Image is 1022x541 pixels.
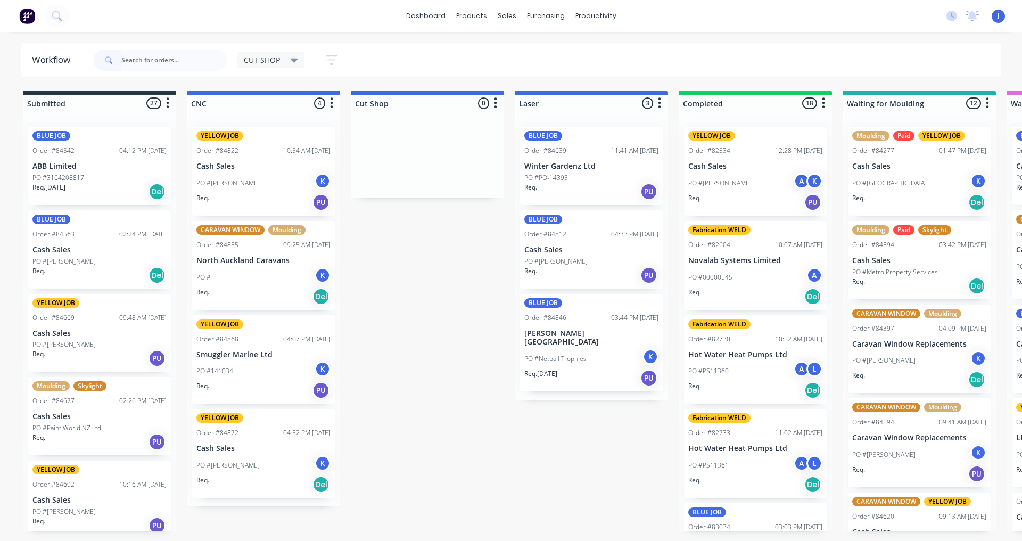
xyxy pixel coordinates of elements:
div: Moulding [852,131,889,141]
div: K [315,361,331,377]
p: Cash Sales [196,162,331,171]
div: Del [312,476,329,493]
div: Moulding [32,381,70,391]
div: Order #84620 [852,512,894,521]
p: Cash Sales [852,162,986,171]
p: ABB Limited [32,162,167,171]
p: PO #[PERSON_NAME] [32,257,96,266]
p: Smuggler Marine Ltd [196,350,331,359]
p: PO #Netball Trophies [524,354,587,364]
div: Order #84868 [196,334,238,344]
div: K [642,349,658,365]
p: Req. [196,381,209,391]
p: PO #[GEOGRAPHIC_DATA] [852,178,927,188]
p: PO #Paint World NZ Ltd [32,423,101,433]
p: Cash Sales [32,329,167,338]
p: Req. [196,193,209,203]
div: Order #84563 [32,229,75,239]
div: Order #84394 [852,240,894,250]
p: Cash Sales [196,444,331,453]
div: Order #84639 [524,146,566,155]
div: purchasing [522,8,570,24]
div: Moulding [852,225,889,235]
div: BLUE JOBOrder #8463911:41 AM [DATE]Winter Gardenz LtdPO #PO-14393Req.PU [520,127,663,205]
div: Order #84872 [196,428,238,438]
div: YELLOW JOBOrder #8482210:54 AM [DATE]Cash SalesPO #[PERSON_NAME]KReq.PU [192,127,335,216]
p: PO #[PERSON_NAME] [688,178,752,188]
div: 11:41 AM [DATE] [611,146,658,155]
div: BLUE JOBOrder #8481204:33 PM [DATE]Cash SalesPO #[PERSON_NAME]Req.PU [520,210,663,289]
p: Hot Water Heat Pumps Ltd [688,444,822,453]
div: Order #82534 [688,146,730,155]
div: MouldingSkylightOrder #8467702:26 PM [DATE]Cash SalesPO #Paint World NZ LtdReq.PU [28,377,171,455]
div: K [315,267,331,283]
div: Order #83034 [688,522,730,532]
div: YELLOW JOBOrder #8487204:32 PM [DATE]Cash SalesPO #[PERSON_NAME]KReq.Del [192,409,335,498]
p: PO # [196,273,211,282]
div: 10:52 AM [DATE] [775,334,822,344]
div: 12:28 PM [DATE] [775,146,822,155]
div: 09:41 AM [DATE] [939,417,986,427]
div: Del [968,194,985,211]
p: Cash Sales [32,245,167,255]
div: MouldingPaidYELLOW JOBOrder #8427701:47 PM [DATE]Cash SalesPO #[GEOGRAPHIC_DATA]KReq.Del [848,127,991,216]
div: MouldingPaidSkylightOrder #8439403:42 PM [DATE]Cash SalesPO #Metro Property ServicesReq.Del [848,221,991,299]
div: 10:07 AM [DATE] [775,240,822,250]
div: Del [312,288,329,305]
div: Order #84812 [524,229,566,239]
div: PU [640,267,657,284]
div: YELLOW JOBOrder #8469210:16 AM [DATE]Cash SalesPO #[PERSON_NAME]Req.PU [28,461,171,539]
div: Del [804,476,821,493]
div: CARAVAN WINDOWMouldingOrder #8439704:09 PM [DATE]Caravan Window ReplacementsPO #[PERSON_NAME]KReq... [848,305,991,394]
img: Factory [19,8,35,24]
p: PO #3164208817 [32,173,84,183]
div: products [451,8,492,24]
p: Cash Sales [32,412,167,421]
div: Del [149,267,166,284]
div: YELLOW JOB [32,465,79,474]
p: Req. [DATE] [524,369,557,379]
div: L [806,455,822,471]
div: YELLOW JOB [196,413,243,423]
div: BLUE JOB [524,298,562,308]
div: A [794,455,810,471]
div: Del [968,371,985,388]
div: 02:26 PM [DATE] [119,396,167,406]
p: Req. [688,193,701,203]
div: CARAVAN WINDOW [852,497,920,506]
div: BLUE JOB [32,215,70,224]
div: BLUE JOB [524,215,562,224]
div: K [970,173,986,189]
div: Moulding [924,309,961,318]
div: Fabrication WELDOrder #8273311:02 AM [DATE]Hot Water Heat Pumps LtdPO #PS11361ALReq.Del [684,409,827,498]
div: 09:25 AM [DATE] [283,240,331,250]
div: Order #84846 [524,313,566,323]
p: Req. [688,288,701,297]
div: Fabrication WELDOrder #8273010:52 AM [DATE]Hot Water Heat Pumps LtdPO #PS11360ALReq.Del [684,315,827,404]
a: dashboard [401,8,451,24]
div: Fabrication WELD [688,413,751,423]
div: BLUE JOBOrder #8484603:44 PM [DATE][PERSON_NAME][GEOGRAPHIC_DATA]PO #Netball TrophiesKReq.[DATE]PU [520,294,663,392]
div: sales [492,8,522,24]
div: BLUE JOB [688,507,726,517]
p: PO #PS11360 [688,366,729,376]
p: PO #[PERSON_NAME] [852,450,916,460]
div: CARAVAN WINDOW [852,403,920,412]
div: Order #84855 [196,240,238,250]
div: Skylight [918,225,951,235]
p: Cash Sales [852,528,986,537]
div: Workflow [32,54,76,67]
div: YELLOW JOB [196,319,243,329]
p: PO #[PERSON_NAME] [196,461,260,470]
div: YELLOW JOB [924,497,971,506]
p: Cash Sales [852,256,986,265]
div: BLUE JOB [32,131,70,141]
p: PO #141034 [196,366,233,376]
p: Req. [196,288,209,297]
div: 11:02 AM [DATE] [775,428,822,438]
p: Caravan Window Replacements [852,433,986,442]
p: PO #[PERSON_NAME] [32,507,96,517]
p: PO #[PERSON_NAME] [196,178,260,188]
div: Moulding [268,225,306,235]
div: Paid [893,225,914,235]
